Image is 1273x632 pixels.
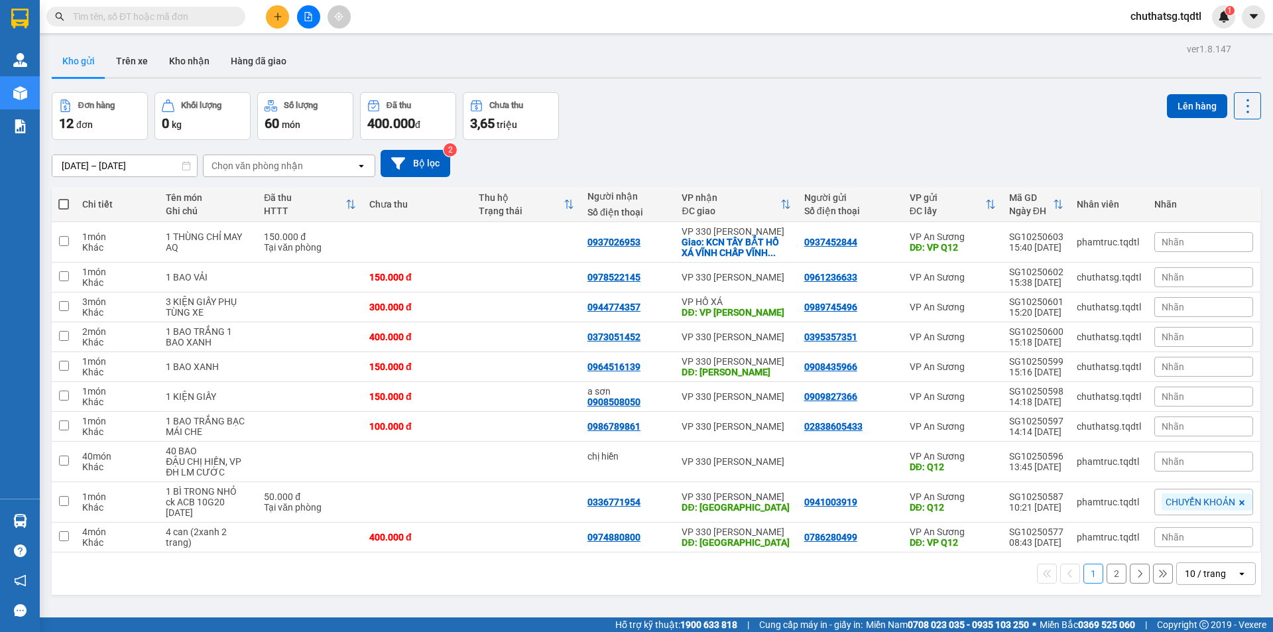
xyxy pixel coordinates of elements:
[166,391,251,402] div: 1 KIỆN GIẤY
[1009,386,1063,397] div: SG10250598
[59,115,74,131] span: 12
[387,101,411,110] div: Đã thu
[804,421,863,432] div: 02838605433
[804,332,857,342] div: 0395357351
[166,486,251,497] div: 1 BÌ TRONG NHỎ
[1009,502,1063,513] div: 10:21 [DATE]
[82,267,152,277] div: 1 món
[1009,206,1053,216] div: Ngày ĐH
[166,497,251,518] div: ck ACB 10G20 14/10/2025
[1002,187,1070,222] th: Toggle SortBy
[14,544,27,557] span: question-circle
[910,391,996,402] div: VP An Sương
[1009,296,1063,307] div: SG10250601
[682,307,790,318] div: DĐ: VP HỒ XÁ
[747,617,749,632] span: |
[82,462,152,472] div: Khác
[804,192,896,203] div: Người gửi
[682,272,790,283] div: VP 330 [PERSON_NAME]
[910,527,996,537] div: VP An Sương
[181,101,221,110] div: Khối lượng
[910,206,985,216] div: ĐC lấy
[587,421,640,432] div: 0986789861
[82,491,152,502] div: 1 món
[304,12,313,21] span: file-add
[220,45,297,77] button: Hàng đã giao
[356,160,367,171] svg: open
[1009,537,1063,548] div: 08:43 [DATE]
[82,426,152,437] div: Khác
[369,302,465,312] div: 300.000 đ
[587,272,640,283] div: 0978522145
[1242,5,1265,29] button: caret-down
[14,574,27,587] span: notification
[1237,568,1247,579] svg: open
[369,391,465,402] div: 150.000 đ
[284,101,318,110] div: Số lượng
[82,199,152,210] div: Chi tiết
[1009,231,1063,242] div: SG10250603
[266,5,289,29] button: plus
[328,5,351,29] button: aim
[1218,11,1230,23] img: icon-new-feature
[13,119,27,133] img: solution-icon
[82,307,152,318] div: Khác
[910,242,996,253] div: DĐ: VP Q12
[1009,367,1063,377] div: 15:16 [DATE]
[1077,456,1141,467] div: phamtruc.tqdtl
[1077,532,1141,542] div: phamtruc.tqdtl
[1162,421,1184,432] span: Nhãn
[369,272,465,283] div: 150.000 đ
[162,115,169,131] span: 0
[369,421,465,432] div: 100.000 đ
[1199,620,1209,629] span: copyright
[444,143,457,157] sup: 2
[82,397,152,407] div: Khác
[1162,237,1184,247] span: Nhãn
[264,242,356,253] div: Tại văn phòng
[682,206,780,216] div: ĐC giao
[1166,496,1235,508] span: CHUYỂN KHOẢN
[78,101,115,110] div: Đơn hàng
[369,532,465,542] div: 400.000 đ
[82,386,152,397] div: 1 món
[682,502,790,513] div: DĐ: CHỢ GIO
[166,296,251,318] div: 3 KIỆN GIẤY PHỤ TÙNG XE
[1248,11,1260,23] span: caret-down
[166,527,251,548] div: 4 can (2xanh 2 trang)
[1167,94,1227,118] button: Lên hàng
[615,617,737,632] span: Hỗ trợ kỹ thuật:
[264,206,345,216] div: HTTT
[682,296,790,307] div: VP HỒ XÁ
[682,332,790,342] div: VP 330 [PERSON_NAME]
[1145,617,1147,632] span: |
[55,12,64,21] span: search
[910,192,985,203] div: VP gửi
[1162,532,1184,542] span: Nhãn
[1077,332,1141,342] div: chuthatsg.tqdtl
[297,5,320,29] button: file-add
[682,237,790,258] div: Giao: KCN TÂY BẮT HỒ XÁ VĨNH CHẤP VĨNH LINH
[13,86,27,100] img: warehouse-icon
[489,101,523,110] div: Chưa thu
[587,397,640,407] div: 0908508050
[1162,391,1184,402] span: Nhãn
[908,619,1029,630] strong: 0708 023 035 - 0935 103 250
[587,451,669,462] div: chị hiền
[158,45,220,77] button: Kho nhận
[910,361,996,372] div: VP An Sương
[682,391,790,402] div: VP 330 [PERSON_NAME]
[682,226,790,237] div: VP 330 [PERSON_NAME]
[910,491,996,502] div: VP An Sương
[682,491,790,502] div: VP 330 [PERSON_NAME]
[334,12,343,21] span: aim
[1162,332,1184,342] span: Nhãn
[682,192,780,203] div: VP nhận
[52,155,197,176] input: Select a date range.
[166,192,251,203] div: Tên món
[82,231,152,242] div: 1 món
[1077,497,1141,507] div: phamtruc.tqdtl
[587,191,669,202] div: Người nhận
[804,497,857,507] div: 0941003919
[82,242,152,253] div: Khác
